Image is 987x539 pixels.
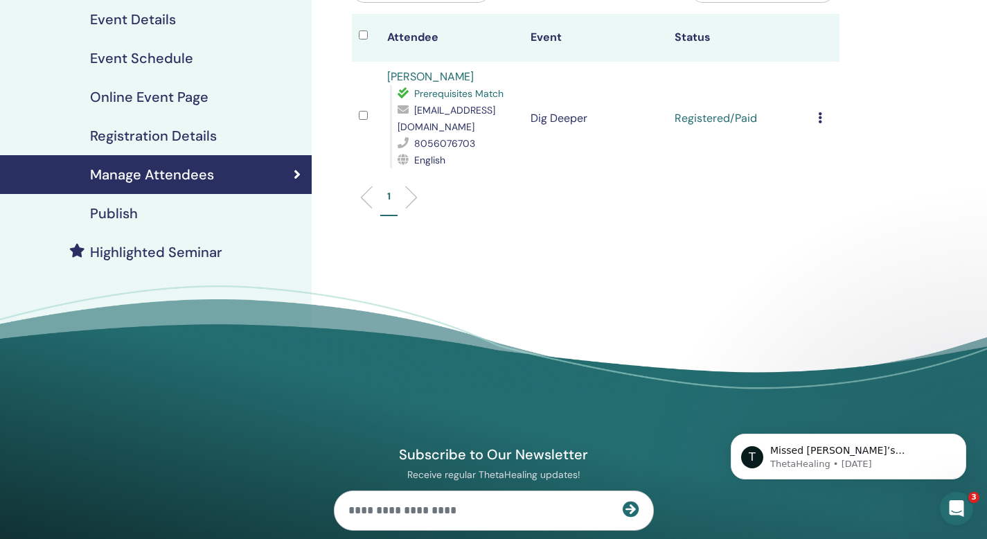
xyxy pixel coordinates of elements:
td: Dig Deeper [524,62,667,175]
h4: Online Event Page [90,89,208,105]
th: Status [668,14,811,62]
iframe: Intercom notifications message [710,405,987,502]
iframe: Intercom live chat [940,492,973,525]
span: English [414,154,445,166]
h4: Publish [90,205,138,222]
th: Attendee [380,14,524,62]
span: Prerequisites Match [414,87,504,100]
h4: Registration Details [90,127,217,144]
p: 1 [387,189,391,204]
a: [PERSON_NAME] [387,69,474,84]
h4: Event Details [90,11,176,28]
h4: Subscribe to Our Newsletter [334,445,654,463]
span: 3 [968,492,979,503]
span: [EMAIL_ADDRESS][DOMAIN_NAME] [398,104,495,133]
h4: Manage Attendees [90,166,214,183]
h4: Event Schedule [90,50,193,67]
h4: Highlighted Seminar [90,244,222,260]
span: 8056076703 [414,137,475,150]
th: Event [524,14,667,62]
p: Receive regular ThetaHealing updates! [334,468,654,481]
